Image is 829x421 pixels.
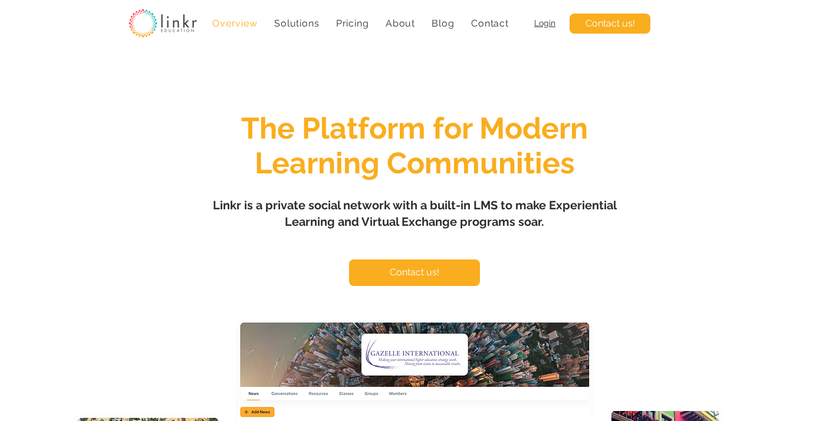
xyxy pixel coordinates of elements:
a: Login [534,18,555,28]
span: About [386,18,415,29]
span: Contact us! [585,17,635,30]
a: Contact [465,12,515,35]
span: The Platform for Modern Learning Communities [241,111,588,180]
span: Contact us! [390,266,439,279]
span: Linkr is a private social network with a built-in LMS to make Experiential Learning and Virtual E... [213,198,617,229]
a: Pricing [330,12,375,35]
div: Solutions [268,12,325,35]
a: Blog [426,12,460,35]
a: Contact us! [349,259,480,286]
a: Contact us! [570,14,650,34]
span: Solutions [274,18,319,29]
span: Overview [212,18,257,29]
a: Overview [206,12,264,35]
div: About [380,12,422,35]
span: Blog [432,18,454,29]
span: Contact [471,18,509,29]
span: Pricing [336,18,369,29]
img: linkr_logo_transparentbg.png [129,9,197,38]
nav: Site [206,12,515,35]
